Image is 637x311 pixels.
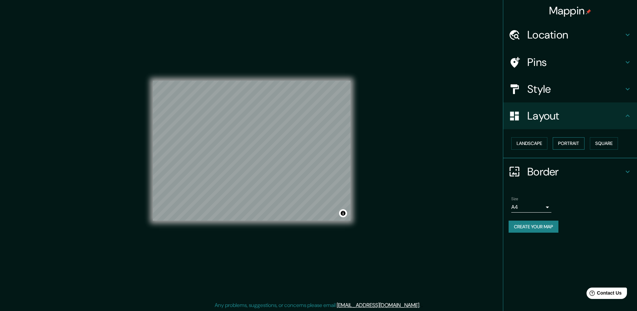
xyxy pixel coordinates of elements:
h4: Mappin [549,4,592,17]
button: Toggle attribution [339,209,347,217]
h4: Location [527,28,624,42]
div: Style [503,76,637,102]
button: Square [590,137,618,150]
button: Portrait [553,137,585,150]
button: Landscape [511,137,547,150]
p: Any problems, suggestions, or concerns please email . [215,301,420,309]
label: Size [511,196,518,202]
div: . [420,301,421,309]
div: A4 [511,202,551,213]
iframe: Help widget launcher [577,285,630,304]
h4: Layout [527,109,624,123]
div: Location [503,21,637,48]
img: pin-icon.png [586,9,591,14]
canvas: Map [153,81,350,221]
div: Border [503,158,637,185]
h4: Pins [527,56,624,69]
div: Layout [503,102,637,129]
h4: Border [527,165,624,178]
div: Pins [503,49,637,76]
a: [EMAIL_ADDRESS][DOMAIN_NAME] [337,302,419,309]
button: Create your map [509,221,558,233]
h4: Style [527,82,624,96]
div: . [421,301,423,309]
